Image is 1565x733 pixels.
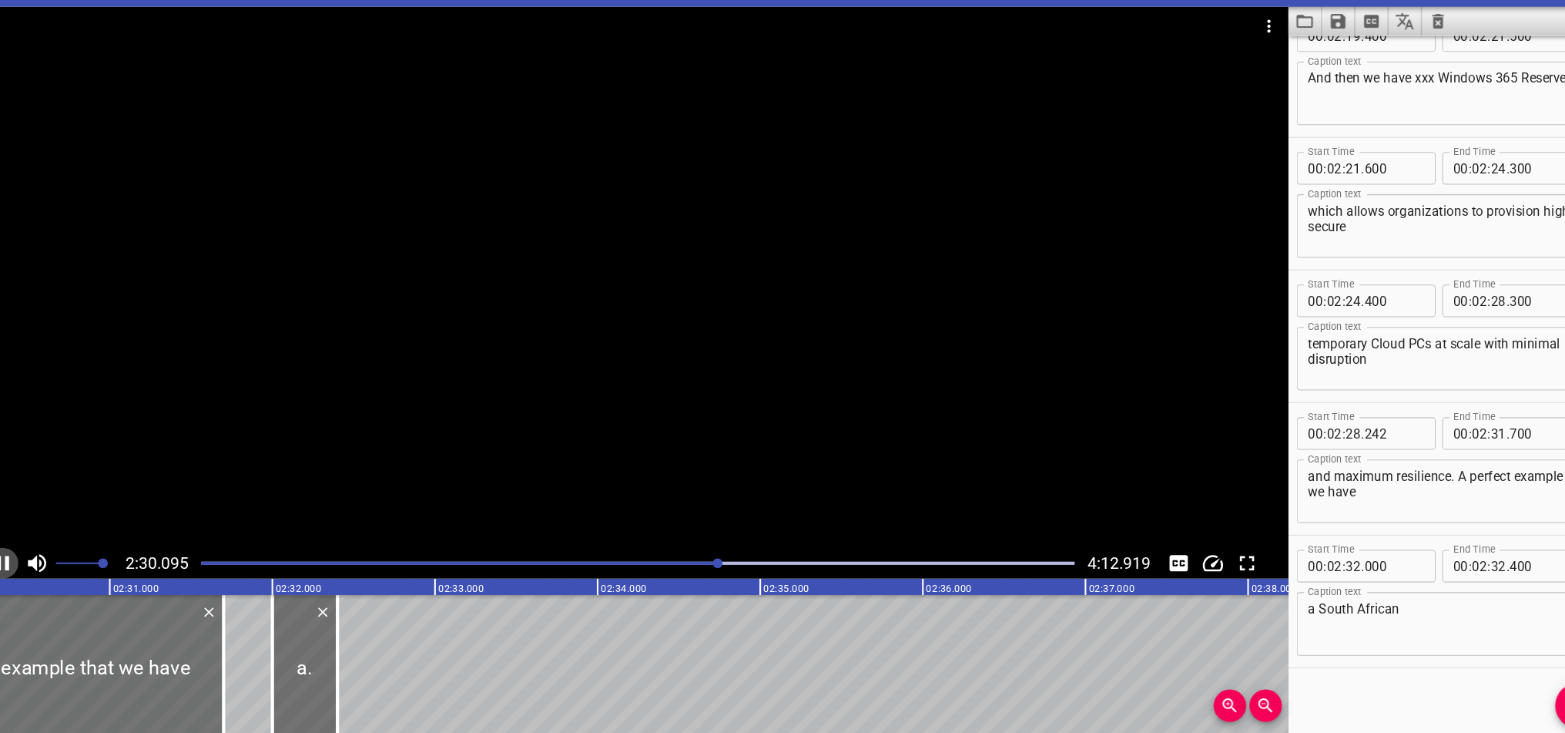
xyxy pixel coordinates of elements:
[1311,175,1325,206] input: 21
[1308,175,1311,206] span: :
[1325,175,1329,206] span: .
[1540,546,1557,586] div: Cue Options
[227,563,1054,566] div: Play progress
[129,560,139,569] span: Set video volume
[1413,552,1428,583] input: 00
[156,555,215,573] span: Current Time
[1275,98,1547,142] textarea: And then we have xxx Windows 365 Reserve
[1466,301,1523,331] input: 300
[1431,175,1446,206] input: 02
[224,600,244,620] button: Delete
[759,583,803,593] text: 02:35.000
[1311,552,1325,583] input: 32
[1540,169,1557,209] div: Cue Options
[1352,37,1383,65] button: Translate captions
[1275,224,1547,267] textarea: which allows organizations to provision highly secure
[1449,175,1463,206] input: 24
[1275,426,1290,457] input: 00
[1358,42,1376,60] svg: Translate captions
[85,6,171,31] h6: VTT Creator
[1463,301,1466,331] span: .
[1540,179,1560,199] button: Cue Options
[1413,301,1428,331] input: 00
[1308,552,1311,583] span: :
[1138,550,1168,579] button: Toggle captions
[1275,175,1290,206] input: 00
[25,550,54,579] button: Play/Pause
[57,550,86,579] button: Toggle mute
[1293,426,1308,457] input: 02
[913,583,957,593] text: 02:36.000
[1220,684,1251,715] button: Zoom Out
[1220,37,1257,74] button: Video Options
[1466,552,1523,583] input: 400
[1067,583,1111,593] text: 02:37.000
[1446,175,1449,206] span: :
[1311,49,1325,80] input: 19
[1293,552,1308,583] input: 02
[1325,552,1329,583] span: .
[1389,42,1408,60] svg: Clear captions
[1308,49,1311,80] span: :
[1383,37,1414,65] button: Clear captions
[1067,555,1126,573] span: 4:12.919
[1293,49,1308,80] input: 02
[451,583,494,593] text: 02:33.000
[1449,49,1463,80] input: 21
[1510,678,1553,721] button: Add Cue
[1540,304,1560,324] button: Cue Options
[1449,426,1463,457] input: 31
[1540,430,1560,450] button: Cue Options
[1466,175,1523,206] input: 300
[1290,426,1293,457] span: :
[1446,552,1449,583] span: :
[1308,426,1311,457] span: :
[1203,550,1232,579] button: Toggle fullscreen
[332,600,350,620] div: Delete Cue
[1311,301,1325,331] input: 24
[1293,175,1308,206] input: 02
[1413,175,1428,206] input: 00
[1431,426,1446,457] input: 02
[1463,426,1466,457] span: .
[1428,49,1431,80] span: :
[1275,552,1290,583] input: 00
[1290,301,1293,331] span: :
[1329,552,1385,583] input: 000
[1275,301,1290,331] input: 00
[1428,552,1431,583] span: :
[1431,49,1446,80] input: 02
[1431,552,1446,583] input: 02
[1466,49,1523,80] input: 500
[1446,301,1449,331] span: :
[1466,426,1523,457] input: 700
[1449,552,1463,583] input: 32
[1329,426,1385,457] input: 242
[1413,426,1428,457] input: 00
[1463,49,1466,80] span: .
[1449,301,1463,331] input: 28
[1428,426,1431,457] span: :
[1325,49,1329,80] span: .
[1325,426,1329,457] span: .
[1290,175,1293,206] span: :
[1289,37,1320,65] button: Save captions to file
[1446,426,1449,457] span: :
[1275,349,1547,393] textarea: temporary Cloud PCs at scale with minimal disruption
[224,600,242,620] div: Delete Cue
[1290,49,1293,80] span: :
[1325,301,1329,331] span: .
[1290,552,1293,583] span: :
[1428,301,1431,331] span: :
[1222,583,1265,593] text: 02:38.000
[1463,552,1466,583] span: .
[1311,426,1325,457] input: 28
[1413,49,1428,80] input: 00
[297,583,340,593] text: 02:32.000
[1329,175,1385,206] input: 600
[605,583,648,593] text: 02:34.000
[1329,301,1385,331] input: 400
[143,583,186,593] text: 02:31.000
[1275,600,1547,644] textarea: a South African
[1540,294,1557,335] div: Cue Options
